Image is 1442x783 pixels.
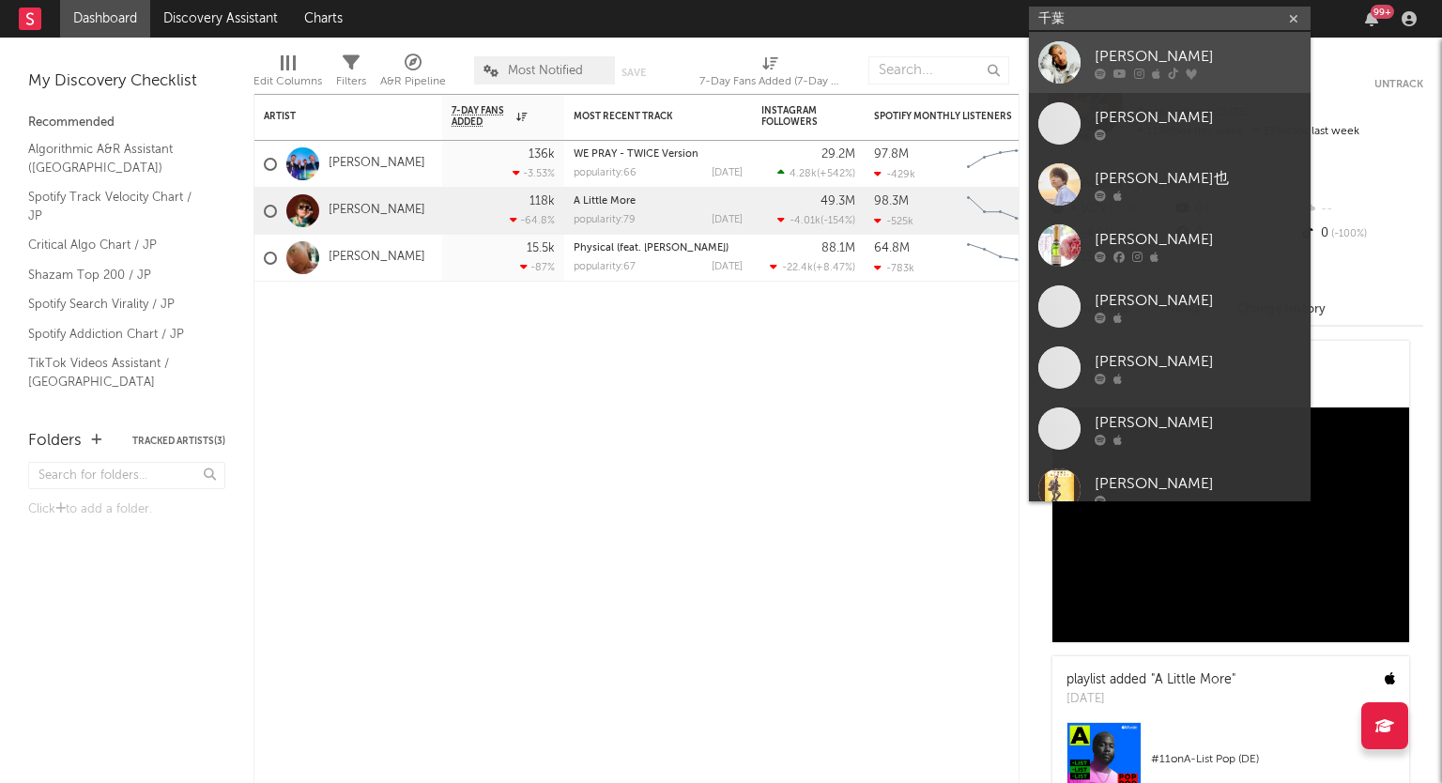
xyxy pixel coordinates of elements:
div: [PERSON_NAME] [1095,46,1301,69]
a: [PERSON_NAME] [1029,93,1311,154]
div: ( ) [777,214,855,226]
a: [PERSON_NAME] [329,250,425,266]
div: My Discovery Checklist [28,70,225,93]
span: 4.28k [790,169,817,179]
a: [PERSON_NAME] [1029,459,1311,520]
a: Spotify Track Velocity Chart / JP [28,187,207,225]
input: Search for artists [1029,7,1311,30]
div: 99 + [1371,5,1394,19]
div: Filters [336,47,366,101]
div: [PERSON_NAME] [1095,107,1301,130]
svg: Chart title [959,188,1043,235]
div: 29.2M [821,148,855,161]
div: 97.8M [874,148,909,161]
div: Most Recent Track [574,111,714,122]
a: Physical (feat. [PERSON_NAME]) [574,243,729,253]
div: Folders [28,430,82,453]
a: WE PRAY - TWICE Version [574,149,698,160]
div: -429k [874,168,915,180]
div: -3.53 % [513,167,555,179]
div: A&R Pipeline [380,70,446,93]
div: A&R Pipeline [380,47,446,101]
div: playlist added [1066,670,1235,690]
div: ( ) [770,261,855,273]
div: Instagram Followers [761,105,827,128]
a: Shazam Top 200 / JP [28,265,207,285]
div: Physical (feat. Troye Sivan) [574,243,743,253]
span: 7-Day Fans Added [452,105,512,128]
input: Search... [868,56,1009,84]
a: "A Little More" [1151,673,1235,686]
a: [PERSON_NAME] [1029,215,1311,276]
div: [PERSON_NAME]也 [1095,168,1301,191]
a: Critical Algo Chart / JP [28,235,207,255]
svg: Chart title [959,235,1043,282]
div: WE PRAY - TWICE Version [574,149,743,160]
div: [DATE] [712,168,743,178]
button: 99+ [1365,11,1378,26]
span: -100 % [1328,229,1367,239]
div: -783k [874,262,914,274]
div: Spotify Monthly Listeners [874,111,1015,122]
div: A Little More [574,196,743,207]
div: 7-Day Fans Added (7-Day Fans Added) [699,47,840,101]
div: popularity: 66 [574,168,637,178]
div: -- [1298,197,1423,222]
a: [PERSON_NAME] [1029,337,1311,398]
a: A Little More [574,196,636,207]
span: +8.47 % [816,263,852,273]
div: [DATE] [712,215,743,225]
div: Click to add a folder. [28,499,225,521]
button: Tracked Artists(3) [132,437,225,446]
div: Edit Columns [253,47,322,101]
span: Most Notified [508,65,583,77]
button: Save [621,68,646,78]
span: -154 % [823,216,852,226]
div: Artist [264,111,405,122]
div: -64.8 % [510,214,555,226]
div: [PERSON_NAME] [1095,351,1301,374]
a: [PERSON_NAME] [329,156,425,172]
div: popularity: 67 [574,262,636,272]
svg: Chart title [959,141,1043,188]
a: [PERSON_NAME] [329,203,425,219]
div: Edit Columns [253,70,322,93]
div: # 11 on A-List Pop (DE) [1151,748,1395,771]
a: Algorithmic A&R Assistant ([GEOGRAPHIC_DATA]) [28,139,207,177]
span: -4.01k [790,216,821,226]
div: ( ) [777,167,855,179]
div: 88.1M [821,242,855,254]
div: [PERSON_NAME] [1095,229,1301,252]
div: popularity: 79 [574,215,636,225]
input: Search for folders... [28,462,225,489]
div: [PERSON_NAME] [1095,412,1301,435]
div: 15.5k [527,242,555,254]
div: 118k [529,195,555,207]
div: 7-Day Fans Added (7-Day Fans Added) [699,70,840,93]
a: Spotify Search Virality / JP [28,294,207,315]
span: -22.4k [782,263,813,273]
a: Spotify Addiction Chart / JP [28,324,207,345]
div: -87 % [520,261,555,273]
a: [PERSON_NAME] [1029,276,1311,337]
div: Filters [336,70,366,93]
div: 64.8M [874,242,910,254]
span: +542 % [820,169,852,179]
div: -525k [874,215,913,227]
a: [PERSON_NAME] [1029,32,1311,93]
div: 0 [1298,222,1423,246]
a: TikTok Videos Assistant / [GEOGRAPHIC_DATA] [28,353,207,391]
div: [PERSON_NAME] [1095,290,1301,313]
div: 98.3M [874,195,909,207]
div: [PERSON_NAME] [1095,473,1301,496]
div: 136k [529,148,555,161]
a: [PERSON_NAME]也 [1029,154,1311,215]
div: [DATE] [1066,690,1235,709]
div: 49.3M [821,195,855,207]
a: [PERSON_NAME] [1029,398,1311,459]
div: [DATE] [712,262,743,272]
button: Untrack [1374,75,1423,94]
div: Recommended [28,112,225,134]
